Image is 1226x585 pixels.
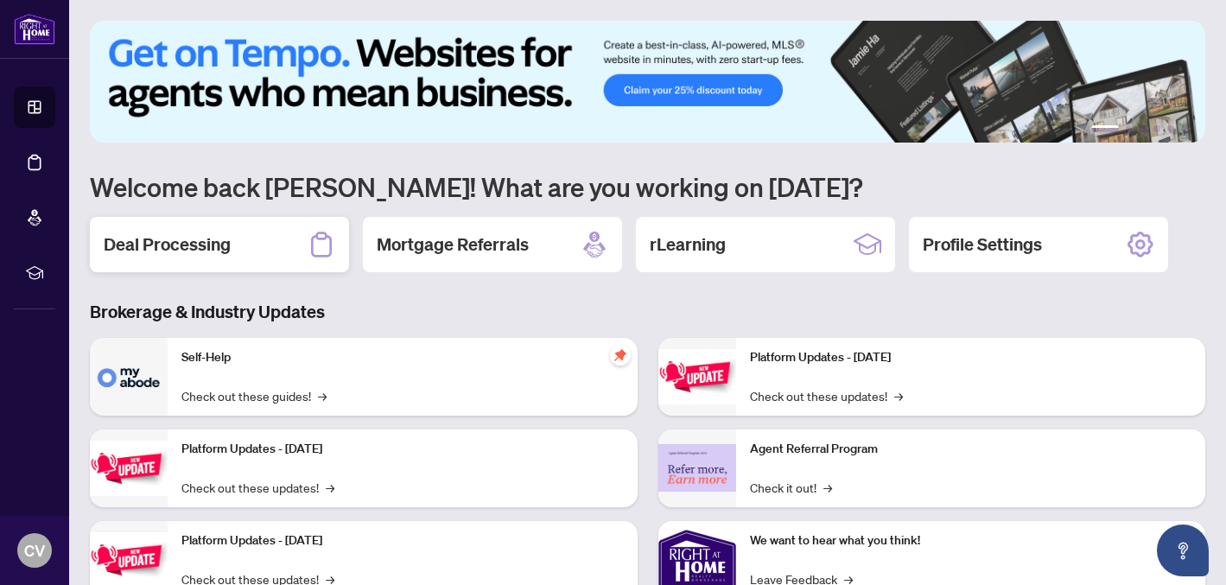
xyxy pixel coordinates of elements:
a: Check out these guides!→ [181,386,327,405]
h3: Brokerage & Industry Updates [90,300,1205,324]
img: Agent Referral Program [658,444,736,492]
button: Open asap [1157,525,1209,576]
button: 6 [1181,125,1188,132]
a: Check it out!→ [750,478,832,497]
img: Self-Help [90,338,168,416]
span: → [823,478,832,497]
p: Self-Help [181,348,624,367]
img: logo [14,13,55,45]
a: Check out these updates!→ [181,478,334,497]
p: Platform Updates - [DATE] [181,440,624,459]
button: 3 [1140,125,1147,132]
a: Check out these updates!→ [750,386,903,405]
span: CV [24,538,45,563]
span: → [326,478,334,497]
button: 5 [1167,125,1174,132]
p: Agent Referral Program [750,440,1192,459]
span: → [894,386,903,405]
img: Platform Updates - June 23, 2025 [658,349,736,404]
h2: Mortgage Referrals [377,232,529,257]
button: 4 [1153,125,1160,132]
span: → [318,386,327,405]
p: Platform Updates - [DATE] [181,531,624,550]
h2: rLearning [650,232,726,257]
img: Slide 0 [90,21,1205,143]
img: Platform Updates - September 16, 2025 [90,441,168,495]
h1: Welcome back [PERSON_NAME]! What are you working on [DATE]? [90,170,1205,203]
p: Platform Updates - [DATE] [750,348,1192,367]
h2: Deal Processing [104,232,231,257]
button: 1 [1091,125,1119,132]
p: We want to hear what you think! [750,531,1192,550]
button: 2 [1126,125,1133,132]
h2: Profile Settings [923,232,1042,257]
span: pushpin [610,345,631,366]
